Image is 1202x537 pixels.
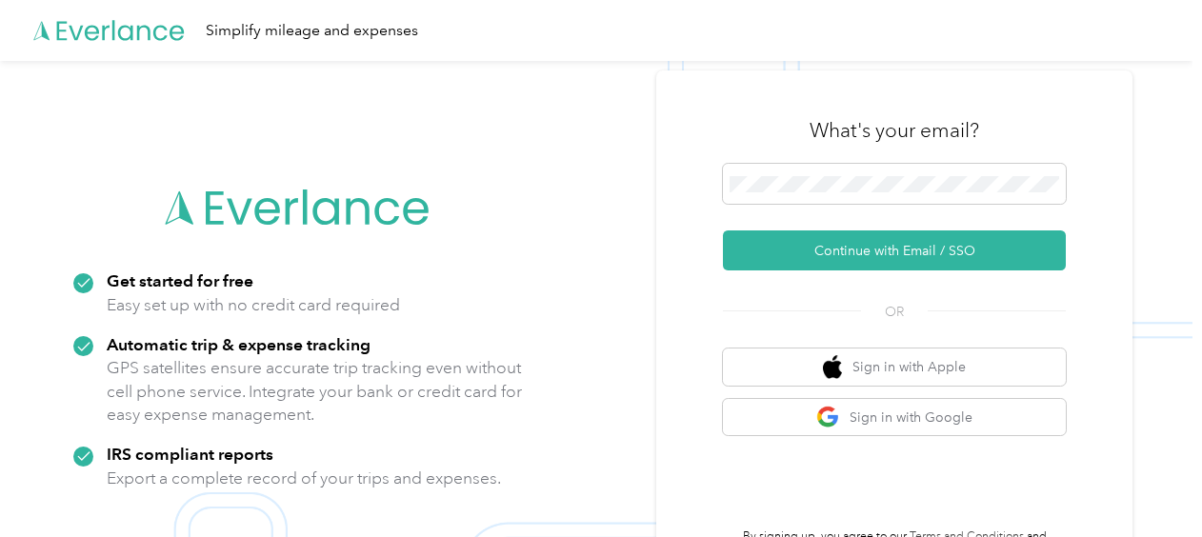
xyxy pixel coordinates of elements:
[810,117,979,144] h3: What's your email?
[107,356,523,427] p: GPS satellites ensure accurate trip tracking even without cell phone service. Integrate your bank...
[206,19,418,43] div: Simplify mileage and expenses
[723,230,1066,270] button: Continue with Email / SSO
[861,302,928,322] span: OR
[723,399,1066,436] button: google logoSign in with Google
[816,406,840,429] img: google logo
[823,355,842,379] img: apple logo
[723,348,1066,386] button: apple logoSign in with Apple
[107,334,371,354] strong: Automatic trip & expense tracking
[107,444,273,464] strong: IRS compliant reports
[107,293,400,317] p: Easy set up with no credit card required
[107,270,253,290] strong: Get started for free
[107,467,501,490] p: Export a complete record of your trips and expenses.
